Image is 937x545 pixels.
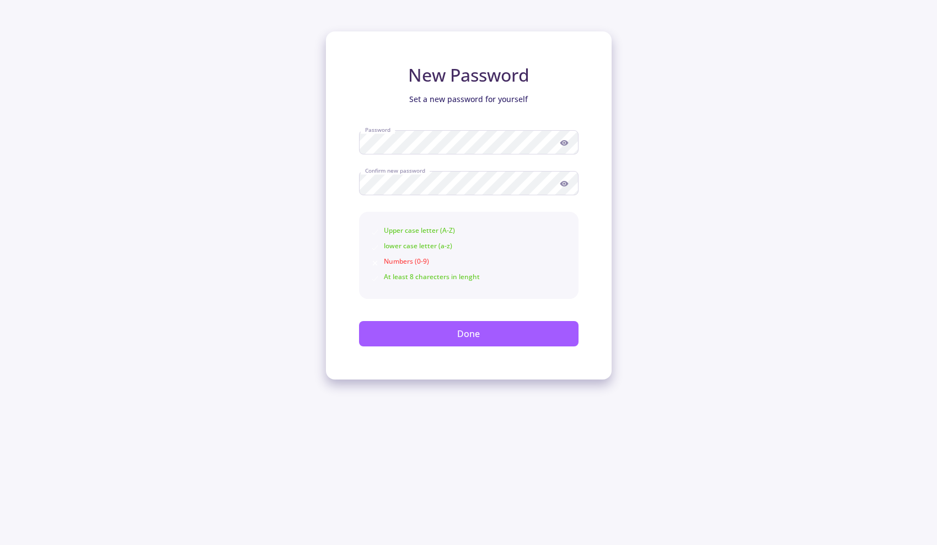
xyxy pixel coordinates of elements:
[371,226,567,239] div: Upper case letter (A-Z)
[371,241,567,254] div: lower case letter (a-z)
[371,257,567,270] div: Numbers (0-9)
[371,272,567,285] div: At least 8 charecters in lenght
[359,65,579,86] h2: New Password
[359,321,579,346] button: Done
[359,93,579,105] p: Set a new password for yourself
